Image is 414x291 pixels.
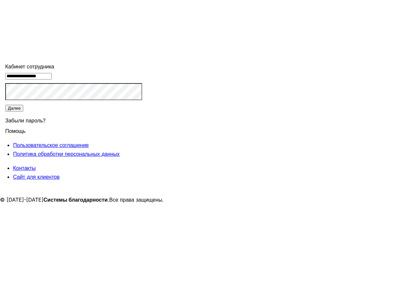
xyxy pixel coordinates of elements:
[44,196,108,203] strong: Системы благодарности
[5,112,142,127] div: Забыли пароль?
[5,105,23,112] button: Далее
[13,173,60,180] a: Сайт для клиентов
[5,62,142,71] div: Кабинет сотрудника
[13,165,36,171] a: Контакты
[13,151,120,157] a: Политика обработки персональных данных
[5,124,26,134] span: Помощь
[109,196,164,203] span: Все права защищены.
[13,142,89,148] a: Пользовательское соглашение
